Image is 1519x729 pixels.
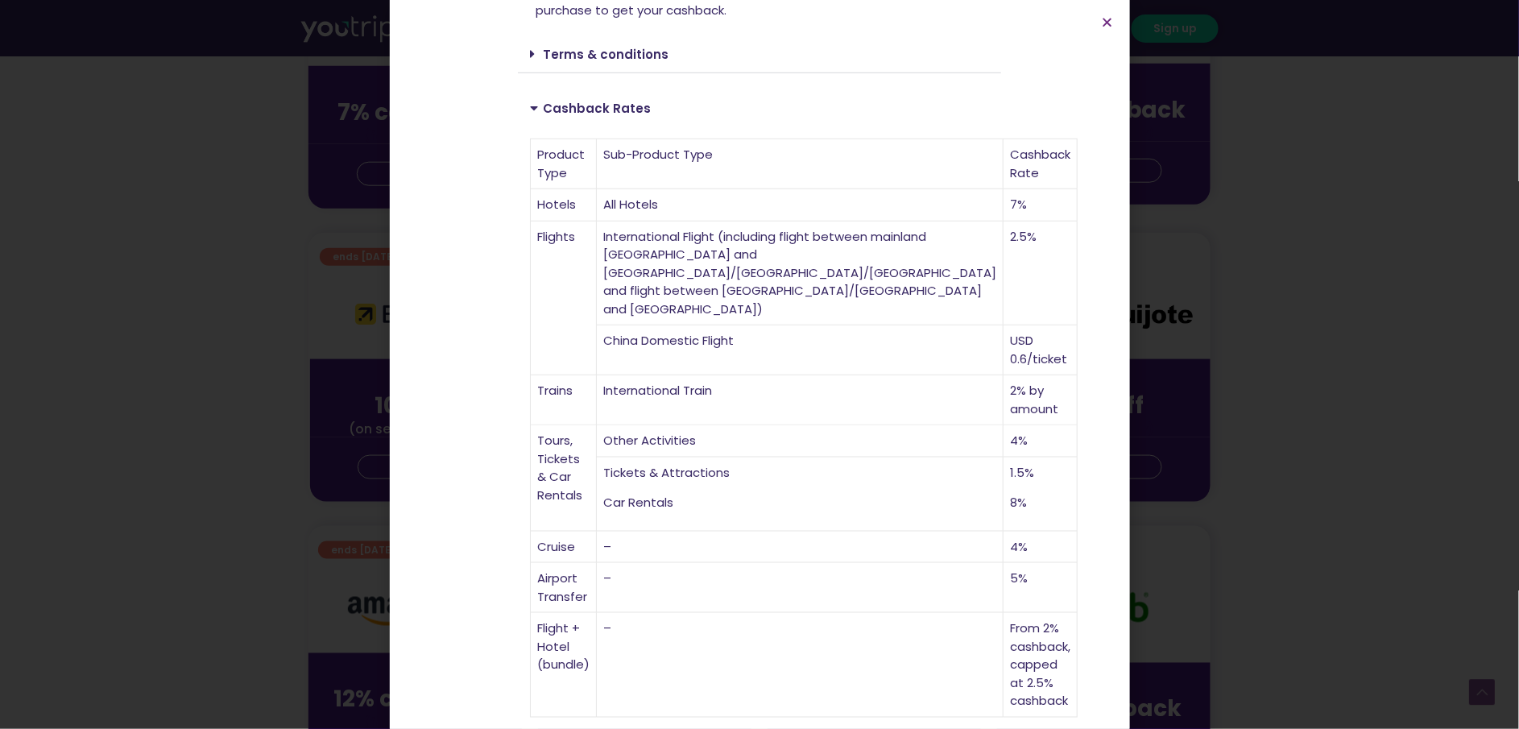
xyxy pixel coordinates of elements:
td: – [597,613,1004,718]
td: 7% [1004,189,1078,222]
td: Other Activities [597,425,1004,458]
div: Terms & conditions [518,35,1001,73]
a: Cashback Rates [543,100,651,117]
p: 1.5% [1010,464,1070,483]
a: Close [1102,16,1114,28]
td: 2.5% [1004,222,1078,326]
td: All Hotels [597,189,1004,222]
td: Sub-Product Type [597,139,1004,189]
td: International Flight (including flight between mainland [GEOGRAPHIC_DATA] and [GEOGRAPHIC_DATA]/[... [597,222,1004,326]
td: Hotels [531,189,597,222]
td: Flights [531,222,597,376]
td: Product Type [531,139,597,189]
span: 8% [1010,494,1027,511]
td: – [597,563,1004,613]
td: Tours, Tickets & Car Rentals [531,425,597,532]
td: Flight + Hotel (bundle) [531,613,597,718]
a: Terms & conditions [543,46,668,63]
td: Cashback Rate [1004,139,1078,189]
td: International Train [597,375,1004,425]
td: Trains [531,375,597,425]
td: 4% [1004,532,1078,564]
td: 4% [1004,425,1078,458]
td: – [597,532,1004,564]
td: From 2% cashback, capped at 2.5% cashback [1004,613,1078,718]
span: Car Rentals [603,494,673,511]
td: USD 0.6/ticket [1004,325,1078,375]
td: 2% by amount [1004,375,1078,425]
p: Tickets & Attractions [603,464,996,483]
td: China Domestic Flight [597,325,1004,375]
td: Cruise [531,532,597,564]
td: 5% [1004,563,1078,613]
td: Airport Transfer [531,563,597,613]
div: Cashback Rates [518,89,1001,126]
